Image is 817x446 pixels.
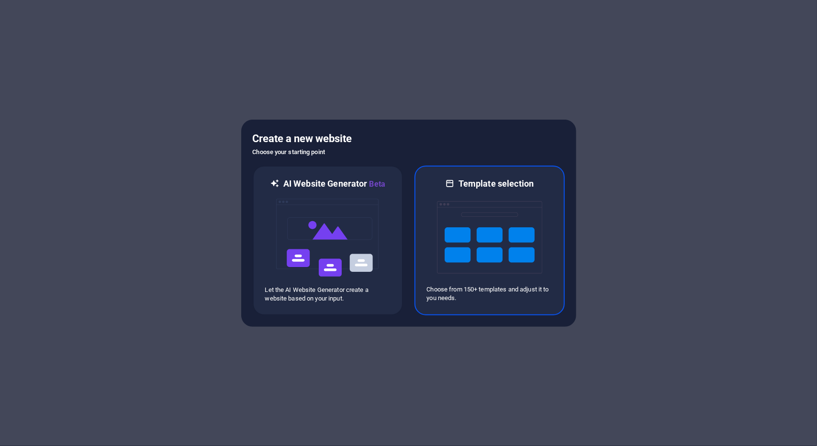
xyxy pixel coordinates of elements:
[459,178,534,190] h6: Template selection
[253,146,565,158] h6: Choose your starting point
[414,166,565,315] div: Template selectionChoose from 150+ templates and adjust it to you needs.
[253,131,565,146] h5: Create a new website
[283,178,385,190] h6: AI Website Generator
[368,179,386,189] span: Beta
[275,190,381,286] img: ai
[265,286,391,303] p: Let the AI Website Generator create a website based on your input.
[427,285,552,302] p: Choose from 150+ templates and adjust it to you needs.
[253,166,403,315] div: AI Website GeneratorBetaaiLet the AI Website Generator create a website based on your input.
